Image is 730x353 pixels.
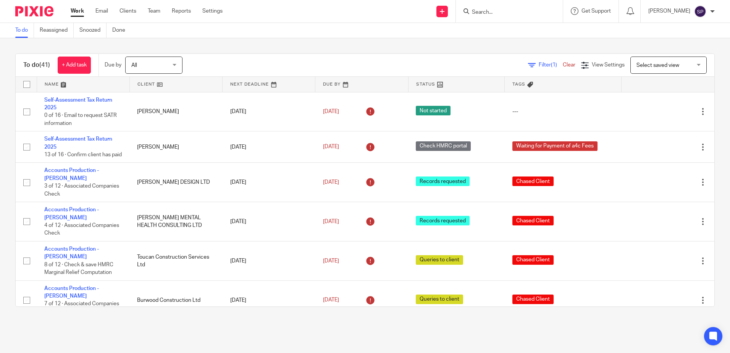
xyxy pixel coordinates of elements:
[44,113,117,126] span: 0 of 16 · Email to request SATR information
[323,258,339,264] span: [DATE]
[44,301,119,315] span: 7 of 12 · Associated Companies Check
[223,280,315,320] td: [DATE]
[44,152,122,157] span: 13 of 16 · Confirm client has paid
[223,241,315,281] td: [DATE]
[40,23,74,38] a: Reassigned
[131,63,137,68] span: All
[416,255,463,265] span: Queries to client
[105,61,121,69] p: Due by
[416,176,470,186] span: Records requested
[44,223,119,236] span: 4 of 12 · Associated Companies Check
[512,108,614,115] div: ---
[512,216,554,225] span: Chased Client
[129,202,222,241] td: [PERSON_NAME] MENTAL HEALTH CONSULTING LTD
[563,62,575,68] a: Clear
[694,5,706,18] img: svg%3E
[416,295,463,304] span: Queries to client
[551,62,557,68] span: (1)
[512,176,554,186] span: Chased Client
[44,168,99,181] a: Accounts Production - [PERSON_NAME]
[44,286,99,299] a: Accounts Production - [PERSON_NAME]
[223,163,315,202] td: [DATE]
[512,82,525,86] span: Tags
[44,207,99,220] a: Accounts Production - [PERSON_NAME]
[539,62,563,68] span: Filter
[416,106,451,115] span: Not started
[416,141,471,151] span: Check HMRC portal
[129,131,222,163] td: [PERSON_NAME]
[129,280,222,320] td: Burwood Construction Ltd
[648,7,690,15] p: [PERSON_NAME]
[512,295,554,304] span: Chased Client
[202,7,223,15] a: Settings
[512,255,554,265] span: Chased Client
[223,92,315,131] td: [DATE]
[129,241,222,281] td: Toucan Construction Services Ltd
[581,8,611,14] span: Get Support
[592,62,625,68] span: View Settings
[471,9,540,16] input: Search
[44,262,113,275] span: 8 of 12 · Check & save HMRC Marginal Relief Computation
[44,97,112,110] a: Self-Assessment Tax Return 2025
[172,7,191,15] a: Reports
[15,6,53,16] img: Pixie
[15,23,34,38] a: To do
[95,7,108,15] a: Email
[416,216,470,225] span: Records requested
[223,131,315,163] td: [DATE]
[323,298,339,303] span: [DATE]
[323,144,339,150] span: [DATE]
[323,180,339,185] span: [DATE]
[512,141,598,151] span: Waiting for Payment of a4c Fees
[23,61,50,69] h1: To do
[44,246,99,259] a: Accounts Production - [PERSON_NAME]
[71,7,84,15] a: Work
[112,23,131,38] a: Done
[79,23,107,38] a: Snoozed
[323,109,339,114] span: [DATE]
[323,219,339,224] span: [DATE]
[129,163,222,202] td: [PERSON_NAME] DESIGN LTD
[223,202,315,241] td: [DATE]
[58,57,91,74] a: + Add task
[44,183,119,197] span: 3 of 12 · Associated Companies Check
[636,63,679,68] span: Select saved view
[120,7,136,15] a: Clients
[44,136,112,149] a: Self-Assessment Tax Return 2025
[39,62,50,68] span: (41)
[129,92,222,131] td: [PERSON_NAME]
[148,7,160,15] a: Team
